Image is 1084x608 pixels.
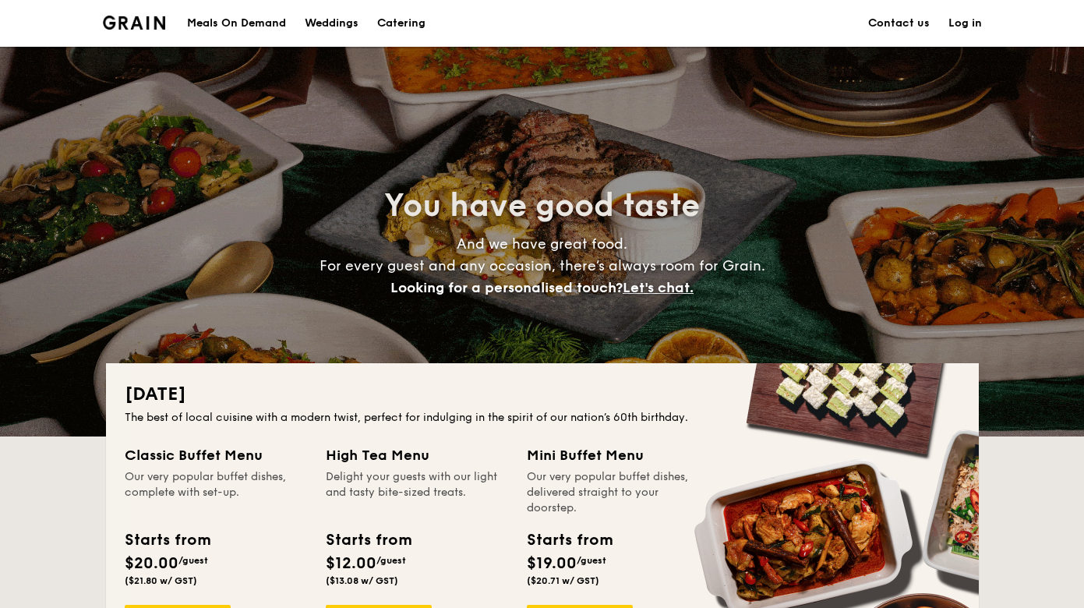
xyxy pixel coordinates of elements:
[390,279,623,296] span: Looking for a personalised touch?
[384,187,700,224] span: You have good taste
[326,444,508,466] div: High Tea Menu
[376,555,406,566] span: /guest
[125,444,307,466] div: Classic Buffet Menu
[326,528,411,552] div: Starts from
[125,469,307,516] div: Our very popular buffet dishes, complete with set-up.
[125,528,210,552] div: Starts from
[178,555,208,566] span: /guest
[125,575,197,586] span: ($21.80 w/ GST)
[577,555,606,566] span: /guest
[527,554,577,573] span: $19.00
[326,554,376,573] span: $12.00
[125,554,178,573] span: $20.00
[125,410,960,426] div: The best of local cuisine with a modern twist, perfect for indulging in the spirit of our nation’...
[527,444,709,466] div: Mini Buffet Menu
[326,469,508,516] div: Delight your guests with our light and tasty bite-sized treats.
[527,528,612,552] div: Starts from
[103,16,166,30] img: Grain
[125,382,960,407] h2: [DATE]
[527,575,599,586] span: ($20.71 w/ GST)
[326,575,398,586] span: ($13.08 w/ GST)
[527,469,709,516] div: Our very popular buffet dishes, delivered straight to your doorstep.
[320,235,765,296] span: And we have great food. For every guest and any occasion, there’s always room for Grain.
[103,16,166,30] a: Logotype
[623,279,694,296] span: Let's chat.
